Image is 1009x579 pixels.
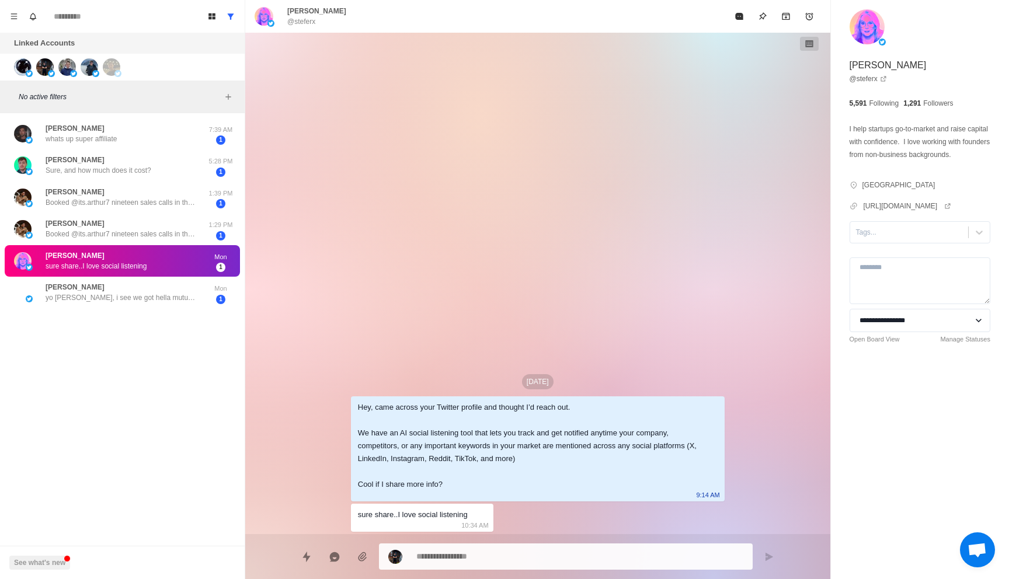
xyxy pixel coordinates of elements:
p: Followers [923,98,953,109]
p: [PERSON_NAME] [46,123,105,134]
img: picture [26,232,33,239]
span: 1 [216,263,225,272]
img: picture [103,58,120,76]
img: picture [14,252,32,270]
img: picture [14,125,32,142]
img: picture [36,58,54,76]
button: Menu [5,7,23,26]
img: picture [850,9,885,44]
button: Quick replies [295,545,318,568]
p: Booked @its.arthur7 nineteen sales calls in the first 24 hours of launching his offer. Want me to... [46,197,197,208]
p: sure share..I love social listening [46,261,147,271]
p: 9:14 AM [696,489,719,501]
img: picture [255,7,273,26]
button: Pin [751,5,774,28]
img: picture [92,70,99,77]
img: picture [26,295,33,302]
p: @steferx [287,16,315,27]
button: Add filters [221,90,235,104]
span: 1 [216,135,225,145]
p: 5,591 [850,98,867,109]
img: picture [48,70,55,77]
p: Sure, and how much does it cost? [46,165,151,176]
p: 5:28 PM [206,156,235,166]
img: picture [879,39,886,46]
p: [PERSON_NAME] [850,58,927,72]
p: [GEOGRAPHIC_DATA] [862,180,935,190]
img: picture [267,20,274,27]
img: picture [26,168,33,175]
button: Board View [203,7,221,26]
button: Mark as read [728,5,751,28]
img: picture [81,58,98,76]
img: picture [114,70,121,77]
p: Mon [206,252,235,262]
img: picture [26,137,33,144]
button: Reply with AI [323,545,346,568]
img: picture [26,200,33,207]
img: picture [70,70,77,77]
p: Following [869,98,899,109]
p: 1:29 PM [206,220,235,230]
img: picture [26,70,33,77]
button: Show all conversations [221,7,240,26]
img: picture [14,189,32,206]
span: 1 [216,295,225,304]
a: [URL][DOMAIN_NAME] [864,201,952,211]
a: Open Board View [850,334,900,344]
p: 1,291 [903,98,921,109]
img: picture [14,156,32,174]
div: Hey, came across your Twitter profile and thought I’d reach out. We have an AI social listening t... [358,401,699,491]
span: 1 [216,231,225,240]
p: I help startups go-to-market and raise capital with confidence. I love working with founders from... [850,123,991,161]
button: Send message [757,545,781,568]
img: picture [388,550,402,564]
button: Add media [351,545,374,568]
img: picture [26,264,33,271]
button: Archive [774,5,798,28]
p: Linked Accounts [14,37,75,49]
span: 1 [216,199,225,208]
p: [PERSON_NAME] [46,282,105,292]
p: [PERSON_NAME] [46,187,105,197]
p: 1:39 PM [206,189,235,198]
div: Open chat [960,532,995,567]
p: [DATE] [522,374,554,389]
p: [PERSON_NAME] [287,6,346,16]
button: Add reminder [798,5,821,28]
a: Manage Statuses [940,334,990,344]
p: 10:34 AM [461,519,488,532]
p: 7:39 AM [206,125,235,135]
button: Notifications [23,7,42,26]
div: sure share..I love social listening [358,508,468,521]
button: See what's new [9,556,70,570]
span: 1 [216,168,225,177]
img: picture [14,58,32,76]
p: [PERSON_NAME] [46,218,105,229]
p: [PERSON_NAME] [46,155,105,165]
a: @steferx [850,74,887,84]
p: Mon [206,284,235,294]
p: Booked @its.arthur7 nineteen sales calls in the first 24 hours of launching his offer. Want me to... [46,229,197,239]
p: No active filters [19,92,221,102]
p: [PERSON_NAME] [46,250,105,261]
p: yo [PERSON_NAME], i see we got hella mutuals.was curious if u were lookin to tap into youtube org... [46,292,197,303]
p: whats up super affiliate [46,134,117,144]
img: picture [14,220,32,238]
img: picture [58,58,76,76]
